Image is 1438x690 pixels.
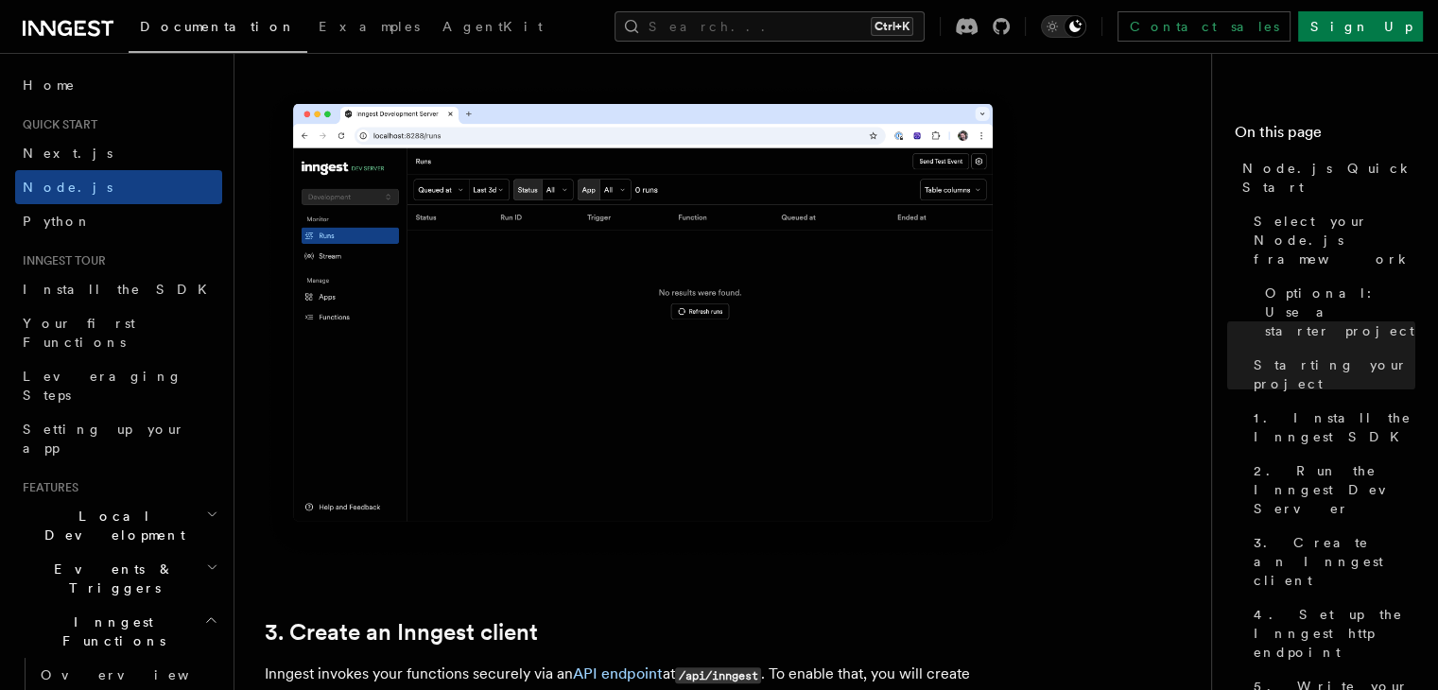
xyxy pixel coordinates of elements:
[140,19,296,34] span: Documentation
[15,560,206,597] span: Events & Triggers
[265,84,1021,560] img: Inngest Dev Server's 'Runs' tab with no data
[1254,212,1415,268] span: Select your Node.js framework
[15,612,204,650] span: Inngest Functions
[15,117,97,132] span: Quick start
[23,76,76,95] span: Home
[1246,348,1415,401] a: Starting your project
[23,422,185,456] span: Setting up your app
[871,17,913,36] kbd: Ctrl+K
[1117,11,1291,42] a: Contact sales
[15,68,222,102] a: Home
[1246,204,1415,276] a: Select your Node.js framework
[15,204,222,238] a: Python
[15,272,222,306] a: Install the SDK
[15,499,222,552] button: Local Development
[15,605,222,658] button: Inngest Functions
[1041,15,1086,38] button: Toggle dark mode
[23,180,113,195] span: Node.js
[675,667,761,683] code: /api/inngest
[129,6,307,53] a: Documentation
[573,664,663,682] a: API endpoint
[15,136,222,170] a: Next.js
[1246,597,1415,669] a: 4. Set up the Inngest http endpoint
[23,369,182,403] span: Leveraging Steps
[1254,461,1415,518] span: 2. Run the Inngest Dev Server
[15,306,222,359] a: Your first Functions
[265,619,538,646] a: 3. Create an Inngest client
[431,6,554,51] a: AgentKit
[15,507,206,544] span: Local Development
[23,316,135,350] span: Your first Functions
[615,11,925,42] button: Search...Ctrl+K
[1246,526,1415,597] a: 3. Create an Inngest client
[15,359,222,412] a: Leveraging Steps
[1254,533,1415,590] span: 3. Create an Inngest client
[1257,276,1415,348] a: Optional: Use a starter project
[23,282,218,297] span: Install the SDK
[442,19,543,34] span: AgentKit
[23,146,113,161] span: Next.js
[15,253,106,268] span: Inngest tour
[23,214,92,229] span: Python
[1235,151,1415,204] a: Node.js Quick Start
[1254,408,1415,446] span: 1. Install the Inngest SDK
[15,170,222,204] a: Node.js
[1246,401,1415,454] a: 1. Install the Inngest SDK
[15,412,222,465] a: Setting up your app
[1298,11,1423,42] a: Sign Up
[15,552,222,605] button: Events & Triggers
[319,19,420,34] span: Examples
[1242,159,1415,197] span: Node.js Quick Start
[15,480,78,495] span: Features
[41,667,235,682] span: Overview
[307,6,431,51] a: Examples
[1254,605,1415,662] span: 4. Set up the Inngest http endpoint
[1235,121,1415,151] h4: On this page
[1265,284,1415,340] span: Optional: Use a starter project
[1254,355,1415,393] span: Starting your project
[1246,454,1415,526] a: 2. Run the Inngest Dev Server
